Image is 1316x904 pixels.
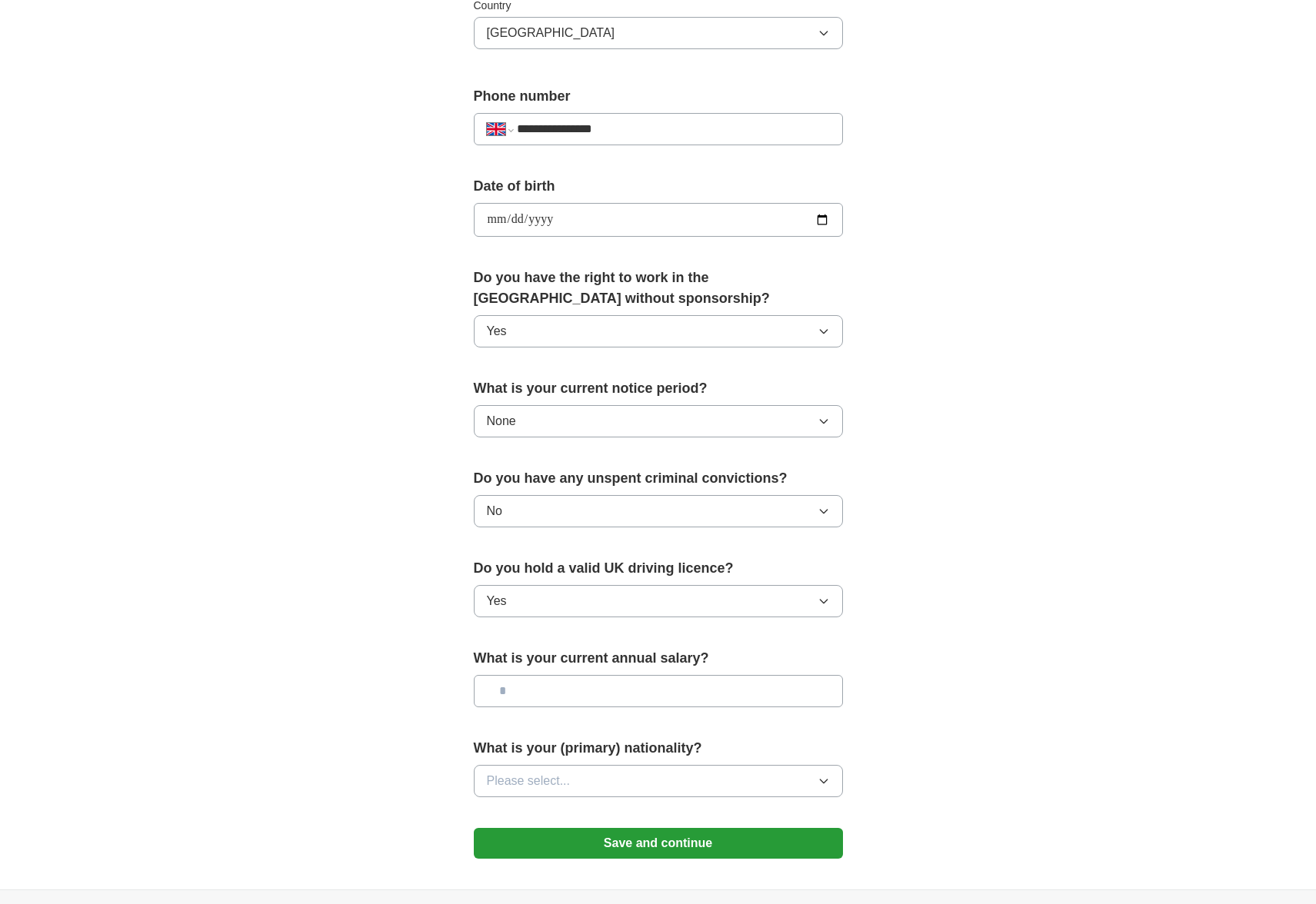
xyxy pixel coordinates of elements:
label: Date of birth [474,176,843,197]
label: What is your (primary) nationality? [474,738,843,759]
button: Yes [474,585,843,617]
label: What is your current notice period? [474,378,843,399]
button: Yes [474,315,843,347]
label: Do you have the right to work in the [GEOGRAPHIC_DATA] without sponsorship? [474,268,843,309]
span: Please select... [487,772,571,790]
span: Yes [487,592,507,610]
label: Phone number [474,86,843,107]
button: Save and continue [474,828,843,859]
button: [GEOGRAPHIC_DATA] [474,17,843,49]
span: No [487,502,502,520]
label: Do you hold a valid UK driving licence? [474,558,843,579]
button: No [474,495,843,527]
label: What is your current annual salary? [474,648,843,669]
button: None [474,405,843,437]
label: Do you have any unspent criminal convictions? [474,468,843,489]
span: [GEOGRAPHIC_DATA] [487,24,615,42]
button: Please select... [474,765,843,797]
span: Yes [487,322,507,341]
span: None [487,412,516,430]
